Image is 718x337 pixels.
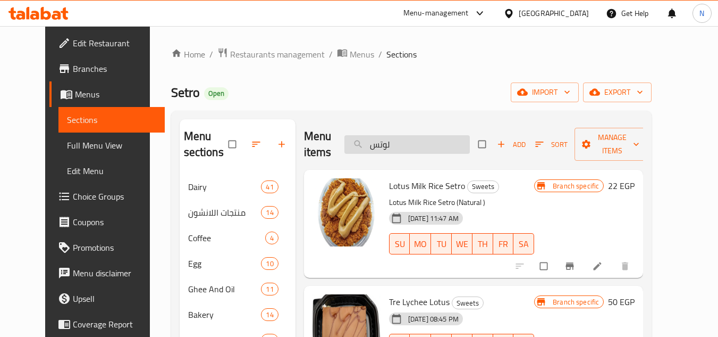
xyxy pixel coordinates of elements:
[511,83,579,102] button: import
[456,236,468,252] span: WE
[188,232,265,244] span: Coffee
[468,180,499,193] span: Sweets
[188,283,261,295] span: Ghee And Oil
[58,158,165,184] a: Edit Menu
[180,200,295,225] div: منتجات اللانشون14
[548,297,603,307] span: Branch specific
[58,133,165,158] a: Full Menu View
[171,48,205,61] a: Home
[389,196,534,209] p: Lotus Milk Rice Setro (Natural )
[58,107,165,133] a: Sections
[261,310,277,320] span: 14
[49,260,165,286] a: Menu disclaimer
[261,182,277,192] span: 41
[180,174,295,200] div: Dairy41
[73,267,157,280] span: Menu disclaimer
[73,318,157,331] span: Coverage Report
[304,128,332,160] h2: Menu items
[73,241,157,254] span: Promotions
[389,294,450,310] span: Tre Lychee Lotus
[494,136,528,153] span: Add item
[49,184,165,209] a: Choice Groups
[431,233,452,254] button: TU
[410,233,431,254] button: MO
[261,208,277,218] span: 14
[204,87,229,100] div: Open
[171,80,200,104] span: Setro
[575,128,650,161] button: Manage items
[266,233,278,243] span: 4
[75,88,157,101] span: Menus
[497,236,510,252] span: FR
[49,286,165,311] a: Upsell
[329,48,333,61] li: /
[73,190,157,203] span: Choice Groups
[389,233,410,254] button: SU
[583,131,641,158] span: Manage items
[312,178,381,246] img: Lotus Milk Rice Setro
[403,7,469,20] div: Menu-management
[608,178,635,193] h6: 22 EGP
[534,256,556,276] span: Select to update
[209,48,213,61] li: /
[230,48,325,61] span: Restaurants management
[513,233,534,254] button: SA
[49,209,165,235] a: Coupons
[188,180,261,193] span: Dairy
[337,47,374,61] a: Menus
[49,30,165,56] a: Edit Restaurant
[592,261,605,272] a: Edit menu item
[558,254,584,278] button: Branch-specific-item
[518,236,530,252] span: SA
[67,165,157,177] span: Edit Menu
[204,89,229,98] span: Open
[414,236,427,252] span: MO
[378,48,382,61] li: /
[261,308,278,321] div: items
[73,216,157,228] span: Coupons
[171,47,652,61] nav: breadcrumb
[394,236,406,252] span: SU
[528,136,575,153] span: Sort items
[583,83,652,102] button: export
[497,138,526,151] span: Add
[350,48,374,61] span: Menus
[180,251,295,276] div: Egg10
[389,178,465,194] span: Lotus Milk Rice Setro
[49,81,165,107] a: Menus
[472,233,493,254] button: TH
[261,206,278,219] div: items
[188,206,261,219] span: منتجات اللانشون
[592,86,643,99] span: export
[452,297,483,309] span: Sweets
[548,181,603,191] span: Branch specific
[452,297,484,309] div: Sweets
[435,236,447,252] span: TU
[261,283,278,295] div: items
[73,37,157,50] span: Edit Restaurant
[180,302,295,327] div: Bakery14
[188,308,261,321] div: Bakery
[493,233,514,254] button: FR
[608,294,635,309] h6: 50 EGP
[535,138,568,151] span: Sort
[49,311,165,337] a: Coverage Report
[188,257,261,270] span: Egg
[519,86,570,99] span: import
[49,56,165,81] a: Branches
[519,7,589,19] div: [GEOGRAPHIC_DATA]
[452,233,472,254] button: WE
[184,128,229,160] h2: Menu sections
[613,254,639,278] button: delete
[472,134,494,154] span: Select section
[73,292,157,305] span: Upsell
[180,225,295,251] div: Coffee4
[494,136,528,153] button: Add
[699,7,704,19] span: N
[67,139,157,152] span: Full Menu View
[261,284,277,294] span: 11
[533,136,570,153] button: Sort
